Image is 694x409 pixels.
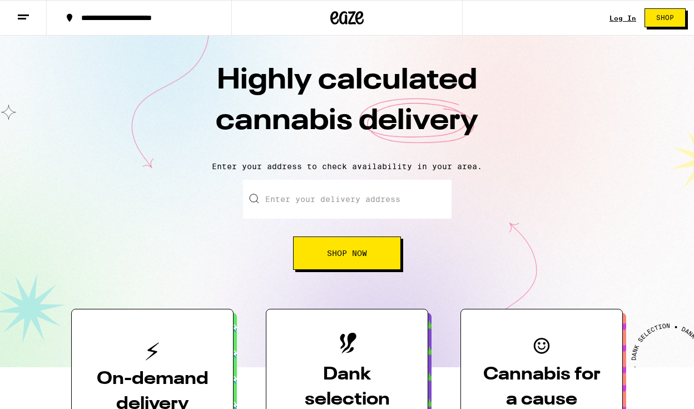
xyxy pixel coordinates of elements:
[645,8,686,27] button: Shop
[293,236,401,270] button: Shop Now
[11,162,683,171] p: Enter your address to check availability in your area.
[656,14,674,21] span: Shop
[327,249,367,257] span: Shop Now
[636,8,694,27] a: Shop
[609,14,636,22] a: Log In
[243,180,452,219] input: Enter your delivery address
[152,61,542,153] h1: Highly calculated cannabis delivery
